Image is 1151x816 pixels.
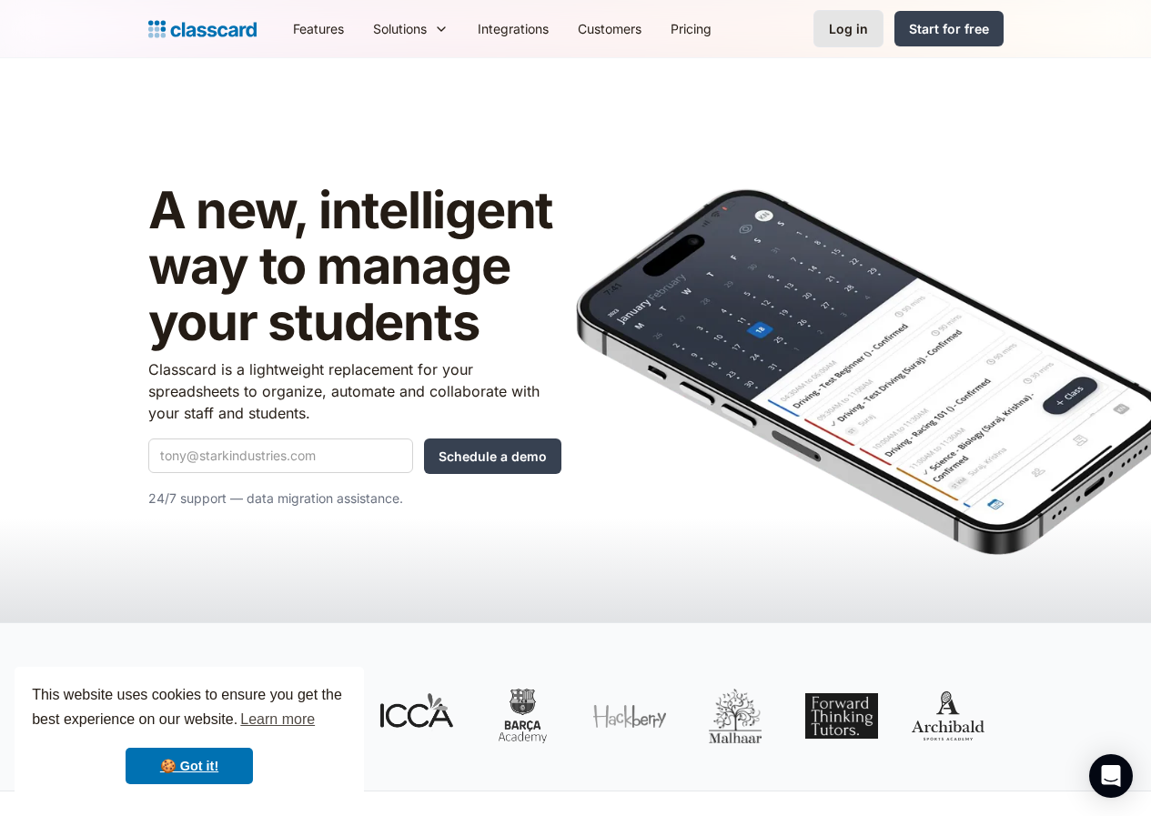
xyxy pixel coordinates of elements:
[373,19,427,38] div: Solutions
[15,667,364,801] div: cookieconsent
[909,19,989,38] div: Start for free
[148,488,561,509] p: 24/7 support — data migration assistance.
[829,19,868,38] div: Log in
[32,684,347,733] span: This website uses cookies to ensure you get the best experience on our website.
[148,358,561,424] p: Classcard is a lightweight replacement for your spreadsheets to organize, automate and collaborat...
[894,11,1004,46] a: Start for free
[126,748,253,784] a: dismiss cookie message
[424,438,561,474] input: Schedule a demo
[148,438,413,473] input: tony@starkindustries.com
[358,8,463,49] div: Solutions
[278,8,358,49] a: Features
[1089,754,1133,798] div: Open Intercom Messenger
[656,8,726,49] a: Pricing
[463,8,563,49] a: Integrations
[148,438,561,474] form: Quick Demo Form
[563,8,656,49] a: Customers
[148,16,257,42] a: Logo
[813,10,883,47] a: Log in
[237,706,318,733] a: learn more about cookies
[148,183,561,351] h1: A new, intelligent way to manage your students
